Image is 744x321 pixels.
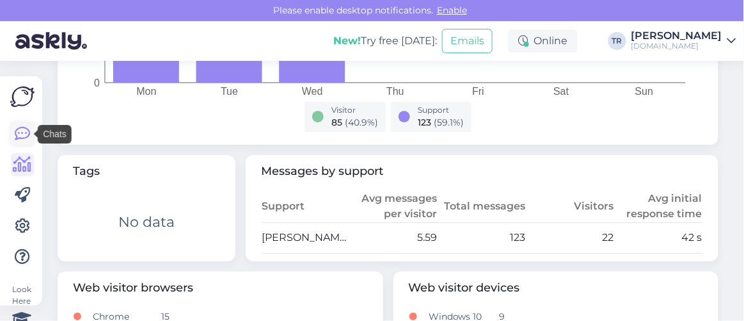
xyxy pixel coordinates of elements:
[631,31,722,41] div: [PERSON_NAME]
[635,86,653,97] tspan: Sun
[261,190,349,223] th: Support
[631,41,722,51] div: [DOMAIN_NAME]
[438,222,526,253] td: 123
[631,31,736,51] a: [PERSON_NAME][DOMAIN_NAME]
[349,222,438,253] td: 5.59
[38,125,72,144] div: Chats
[331,104,378,116] div: Visitor
[73,163,220,180] span: Tags
[94,77,100,88] tspan: 0
[418,104,464,116] div: Support
[608,32,626,50] div: TR
[553,86,569,97] tspan: Sat
[386,86,404,97] tspan: Thu
[73,279,368,297] span: Web visitor browsers
[331,117,342,128] span: 85
[409,279,704,297] span: Web visitor devices
[333,35,361,47] b: New!
[526,222,615,253] td: 22
[333,33,437,49] div: Try free [DATE]:
[615,222,703,253] td: 42 s
[472,86,484,97] tspan: Fri
[302,86,323,97] tspan: Wed
[418,117,431,128] span: 123
[136,86,156,97] tspan: Mon
[349,190,438,223] th: Avg messages per visitor
[433,4,471,16] span: Enable
[10,86,35,107] img: Askly Logo
[261,222,349,253] td: [PERSON_NAME]
[434,117,464,128] span: ( 59.1 %)
[438,190,526,223] th: Total messages
[221,86,238,97] tspan: Tue
[118,211,175,233] div: No data
[508,29,578,53] div: Online
[615,190,703,223] th: Avg initial response time
[526,190,615,223] th: Visitors
[261,163,703,180] span: Messages by support
[345,117,378,128] span: ( 40.9 %)
[442,29,493,53] button: Emails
